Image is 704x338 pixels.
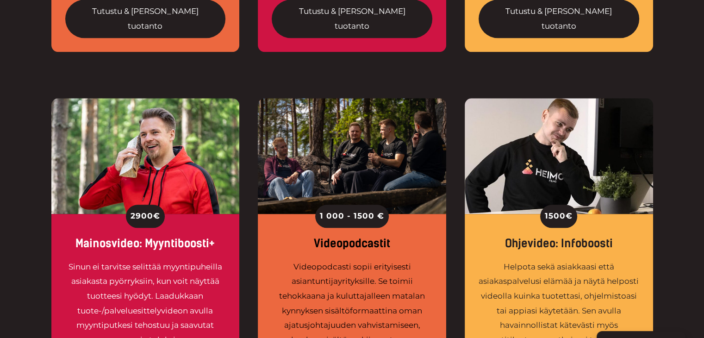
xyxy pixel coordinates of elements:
[465,98,653,214] img: Ohjevideo kertoo helposti, miten ohjelmistosi tai sovelluksesi toimii.
[65,237,226,250] div: Mainosvideo: Myyntiboosti+
[126,205,165,228] div: 2900
[479,237,639,250] div: Ohjevideo: Infoboosti
[51,98,240,214] img: B2B-myyntiprosessi hyötyy rutkasti videotuotannosta.
[540,205,577,228] div: 1500
[566,209,573,224] span: €
[258,98,446,214] img: Videopodcastissa kannattaa esiintyä 1-3 henkilöä.
[315,205,389,228] div: 1 000 - 1500 €
[272,237,432,250] div: Videopodcastit
[153,209,160,224] span: €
